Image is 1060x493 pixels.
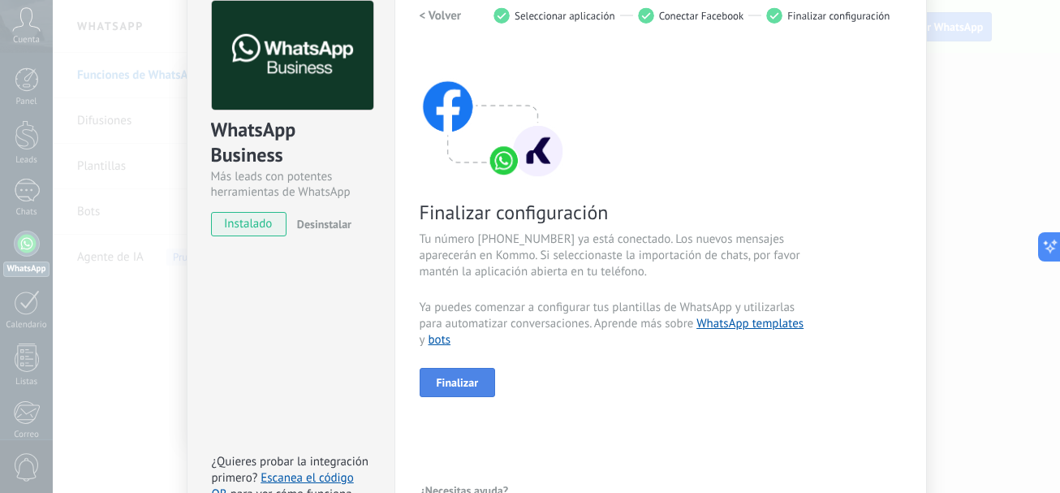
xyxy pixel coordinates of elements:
[420,231,806,280] span: Tu número [PHONE_NUMBER] ya está conectado. Los nuevos mensajes aparecerán en Kommo. Si seleccion...
[420,1,462,30] button: < Volver
[420,300,806,348] span: Ya puedes comenzar a configurar tus plantillas de WhatsApp y utilizarlas para automatizar convers...
[420,368,496,397] button: Finalizar
[291,212,351,236] button: Desinstalar
[515,10,615,22] span: Seleccionar aplicación
[429,332,451,348] a: bots
[211,117,371,169] div: WhatsApp Business
[212,454,369,486] span: ¿Quieres probar la integración primero?
[297,217,351,231] span: Desinstalar
[787,10,890,22] span: Finalizar configuración
[420,50,566,179] img: connect with facebook
[659,10,744,22] span: Conectar Facebook
[696,316,804,331] a: WhatsApp templates
[420,8,462,24] h2: < Volver
[420,200,806,225] span: Finalizar configuración
[212,1,373,110] img: logo_main.png
[211,169,371,200] div: Más leads con potentes herramientas de WhatsApp
[437,377,479,388] span: Finalizar
[212,212,286,236] span: instalado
